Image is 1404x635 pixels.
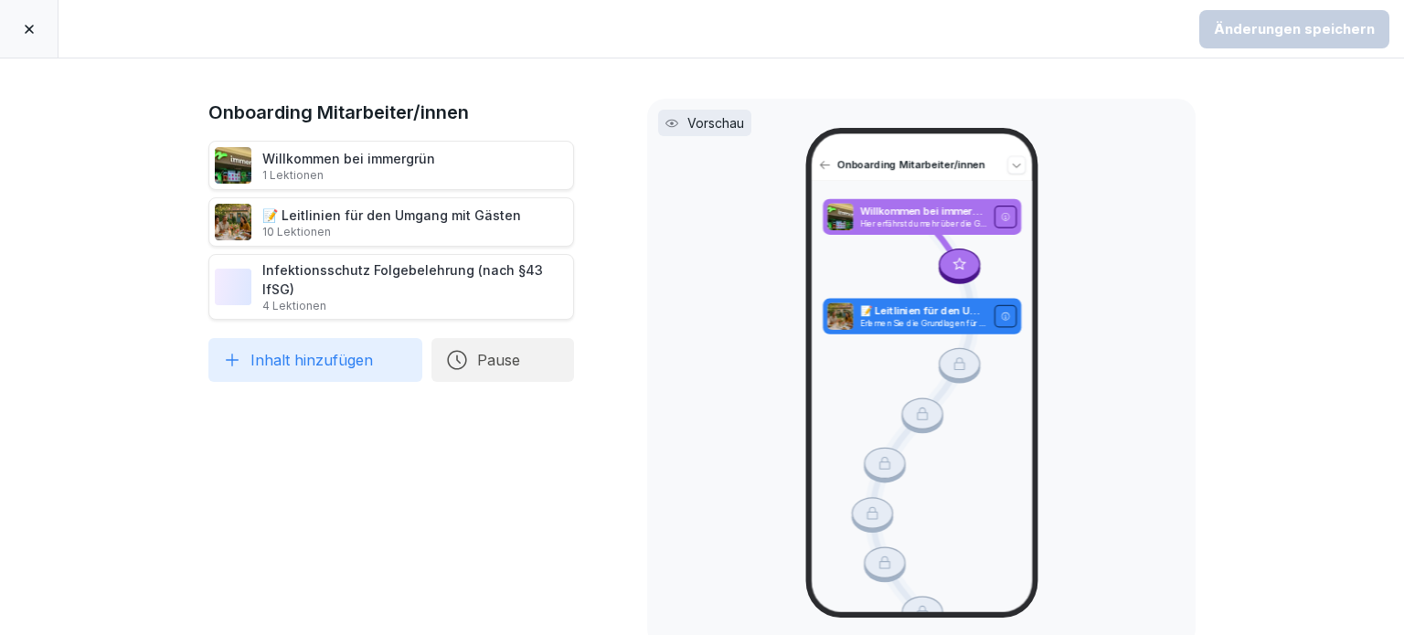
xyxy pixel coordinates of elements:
[215,147,251,184] img: svva00loomdno4b6mcj3rv92.png
[208,254,574,320] div: Infektionsschutz Folgebelehrung (nach §43 IfSG)4 Lektionen
[262,149,435,183] div: Willkommen bei immergrün
[826,303,852,331] img: a27oragryds2b2m70bpdj7ol.png
[215,204,251,240] img: a27oragryds2b2m70bpdj7ol.png
[262,225,521,239] p: 10 Lektionen
[826,204,852,231] img: svva00loomdno4b6mcj3rv92.png
[208,141,574,190] div: Willkommen bei immergrün1 Lektionen
[836,158,1001,173] p: Onboarding Mitarbeiter/innen
[431,338,574,382] button: Pause
[687,113,744,132] p: Vorschau
[262,260,568,313] div: Infektionsschutz Folgebelehrung (nach §43 IfSG)
[208,338,422,382] button: Inhalt hinzufügen
[208,197,574,247] div: 📝 Leitlinien für den Umgang mit Gästen10 Lektionen
[859,219,987,229] p: Hier erfährst du mehr über die Geschichte, Werte und Produkte von immergrün kennen. Entdecke das ...
[1199,10,1389,48] button: Änderungen speichern
[215,269,251,305] img: tgff07aey9ahi6f4hltuk21p.png
[859,319,987,329] p: Erlernen Sie die Grundlagen für einen exzellenten Gästeservice: von Begrüßung und Bestellaufnahme...
[859,205,987,219] p: Willkommen bei immergrün
[208,99,574,126] h1: Onboarding Mitarbeiter/innen
[262,299,568,313] p: 4 Lektionen
[859,304,987,319] p: 📝 Leitlinien für den Umgang mit Gästen
[262,206,521,239] div: 📝 Leitlinien für den Umgang mit Gästen
[1214,19,1375,39] div: Änderungen speichern
[262,168,435,183] p: 1 Lektionen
